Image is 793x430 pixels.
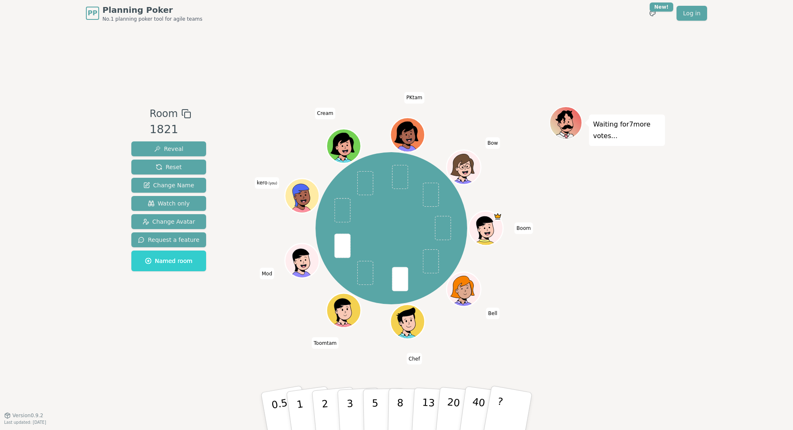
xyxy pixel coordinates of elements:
[131,160,206,174] button: Reset
[515,222,533,234] span: Click to change your name
[593,119,661,142] p: Waiting for 7 more votes...
[88,8,97,18] span: PP
[486,308,499,319] span: Click to change your name
[86,4,202,22] a: PPPlanning PokerNo.1 planning poker tool for agile teams
[404,92,425,103] span: Click to change your name
[131,178,206,193] button: Change Name
[102,4,202,16] span: Planning Poker
[315,107,335,119] span: Click to change your name
[102,16,202,22] span: No.1 planning poker tool for agile teams
[4,420,46,425] span: Last updated: [DATE]
[12,412,43,419] span: Version 0.9.2
[131,232,206,247] button: Request a feature
[650,2,673,12] div: New!
[143,181,194,189] span: Change Name
[154,145,183,153] span: Reveal
[312,337,339,349] span: Click to change your name
[406,353,422,365] span: Click to change your name
[156,163,182,171] span: Reset
[4,412,43,419] button: Version0.9.2
[255,177,279,189] span: Click to change your name
[138,236,199,244] span: Request a feature
[145,257,192,265] span: Named room
[645,6,660,21] button: New!
[286,179,318,212] button: Click to change your avatar
[131,251,206,271] button: Named room
[131,196,206,211] button: Watch only
[677,6,707,21] a: Log in
[260,268,274,279] span: Click to change your name
[485,137,500,149] span: Click to change your name
[142,217,195,226] span: Change Avatar
[150,121,191,138] div: 1821
[494,212,502,221] span: Boom is the host
[131,214,206,229] button: Change Avatar
[148,199,190,208] span: Watch only
[131,141,206,156] button: Reveal
[268,182,278,185] span: (you)
[150,106,178,121] span: Room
